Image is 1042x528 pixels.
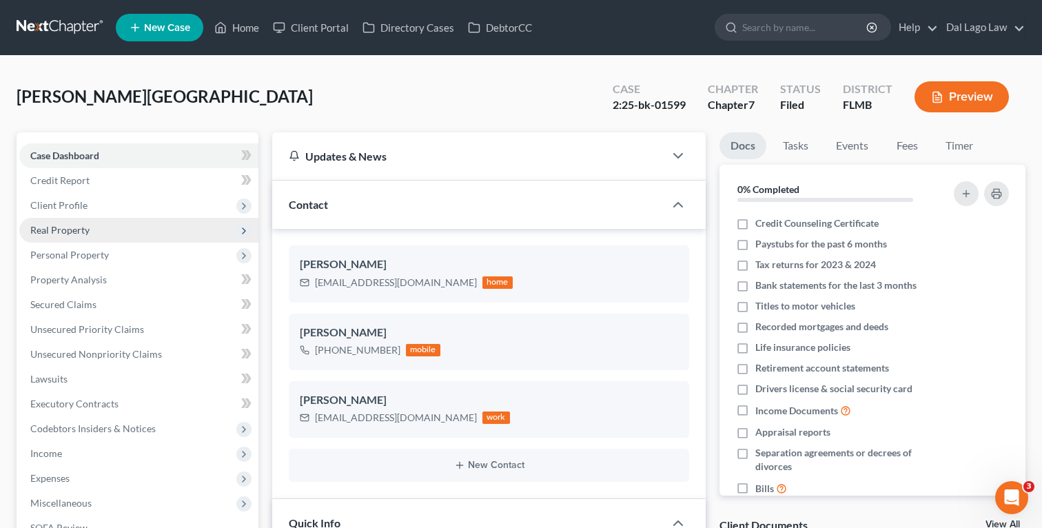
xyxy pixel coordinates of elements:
[30,298,96,310] span: Secured Claims
[755,237,887,251] span: Paystubs for the past 6 months
[30,348,162,360] span: Unsecured Nonpriority Claims
[30,497,92,509] span: Miscellaneous
[30,199,88,211] span: Client Profile
[1023,481,1034,492] span: 3
[843,81,892,97] div: District
[30,174,90,186] span: Credit Report
[19,267,258,292] a: Property Analysis
[19,367,258,392] a: Lawsuits
[30,224,90,236] span: Real Property
[755,216,879,230] span: Credit Counseling Certificate
[289,198,328,211] span: Contact
[843,97,892,113] div: FLMB
[19,342,258,367] a: Unsecured Nonpriority Claims
[755,258,876,272] span: Tax returns for 2023 & 2024
[885,132,929,159] a: Fees
[708,97,758,113] div: Chapter
[748,98,755,111] span: 7
[144,23,190,33] span: New Case
[30,249,109,261] span: Personal Property
[755,341,850,354] span: Life insurance policies
[934,132,984,159] a: Timer
[300,392,678,409] div: [PERSON_NAME]
[300,325,678,341] div: [PERSON_NAME]
[30,398,119,409] span: Executory Contracts
[19,143,258,168] a: Case Dashboard
[30,447,62,459] span: Income
[737,183,799,195] strong: 0% Completed
[356,15,461,40] a: Directory Cases
[30,472,70,484] span: Expenses
[755,482,774,496] span: Bills
[406,344,440,356] div: mobile
[300,256,678,273] div: [PERSON_NAME]
[708,81,758,97] div: Chapter
[780,81,821,97] div: Status
[19,317,258,342] a: Unsecured Priority Claims
[995,481,1028,514] iframe: Intercom live chat
[825,132,879,159] a: Events
[19,292,258,317] a: Secured Claims
[755,382,912,396] span: Drivers license & social security card
[755,299,855,313] span: Titles to motor vehicles
[772,132,819,159] a: Tasks
[613,97,686,113] div: 2:25-bk-01599
[315,343,400,357] div: [PHONE_NUMBER]
[613,81,686,97] div: Case
[755,320,888,334] span: Recorded mortgages and deeds
[892,15,938,40] a: Help
[461,15,539,40] a: DebtorCC
[939,15,1025,40] a: Dal Lago Law
[30,373,68,385] span: Lawsuits
[315,411,477,425] div: [EMAIL_ADDRESS][DOMAIN_NAME]
[17,86,313,106] span: [PERSON_NAME][GEOGRAPHIC_DATA]
[755,278,917,292] span: Bank statements for the last 3 months
[19,168,258,193] a: Credit Report
[30,323,144,335] span: Unsecured Priority Claims
[289,149,648,163] div: Updates & News
[755,361,889,375] span: Retirement account statements
[755,404,838,418] span: Income Documents
[719,132,766,159] a: Docs
[482,276,513,289] div: home
[30,423,156,434] span: Codebtors Insiders & Notices
[742,14,868,40] input: Search by name...
[19,392,258,416] a: Executory Contracts
[755,425,830,439] span: Appraisal reports
[315,276,477,290] div: [EMAIL_ADDRESS][DOMAIN_NAME]
[915,81,1009,112] button: Preview
[300,460,678,471] button: New Contact
[755,446,937,474] span: Separation agreements or decrees of divorces
[207,15,266,40] a: Home
[30,150,99,161] span: Case Dashboard
[266,15,356,40] a: Client Portal
[482,412,510,424] div: work
[30,274,107,285] span: Property Analysis
[780,97,821,113] div: Filed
